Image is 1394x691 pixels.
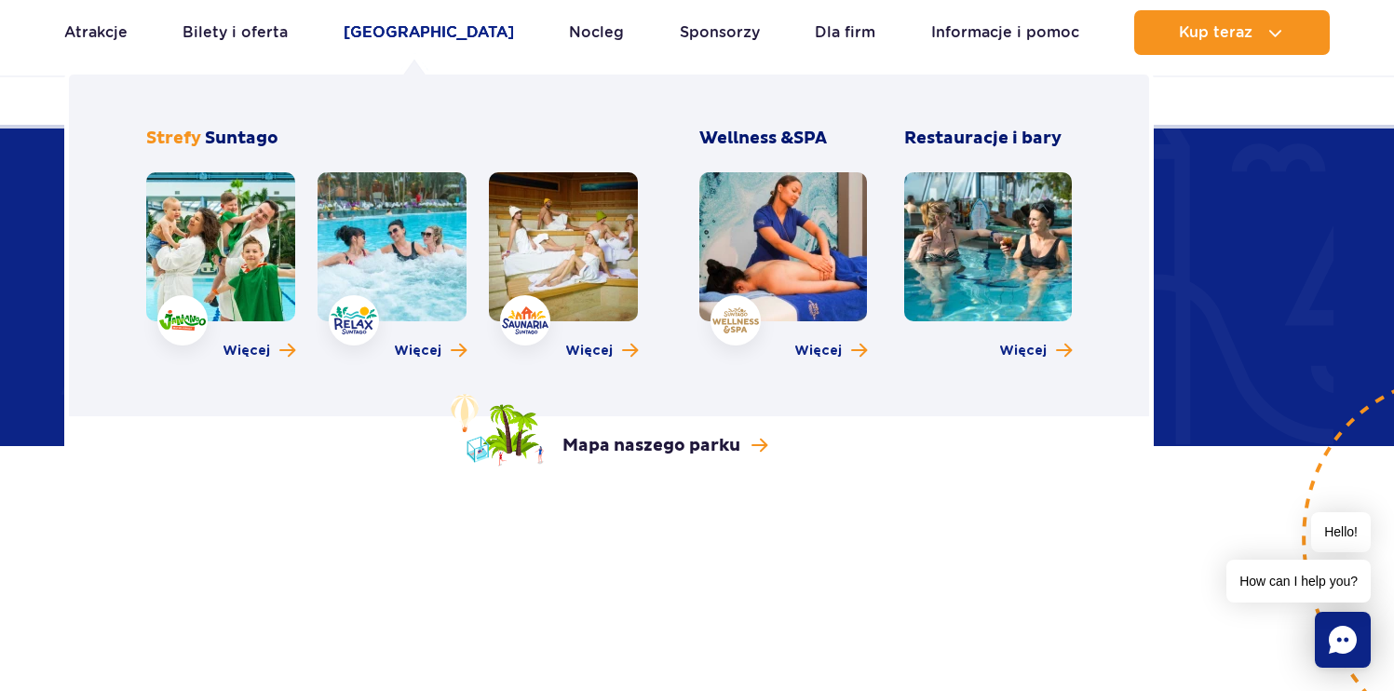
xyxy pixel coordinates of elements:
h3: Restauracje i bary [904,128,1072,150]
span: Suntago [205,128,278,149]
span: How can I help you? [1226,560,1371,603]
a: Więcej o strefie Jamango [223,342,295,360]
span: Więcej [565,342,613,360]
a: Sponsorzy [680,10,760,55]
p: Mapa naszego parku [562,435,740,457]
a: Informacje i pomoc [931,10,1079,55]
span: Kup teraz [1179,24,1252,41]
a: Nocleg [569,10,624,55]
span: Więcej [794,342,842,360]
span: Więcej [999,342,1047,360]
span: SPA [793,128,827,149]
button: Kup teraz [1134,10,1330,55]
a: Więcej o Wellness & SPA [794,342,867,360]
a: Więcej o strefie Relax [394,342,467,360]
a: Mapa naszego parku [451,394,767,467]
a: [GEOGRAPHIC_DATA] [344,10,514,55]
a: Więcej o strefie Saunaria [565,342,638,360]
a: Bilety i oferta [183,10,288,55]
span: Wellness & [699,128,827,149]
span: Więcej [394,342,441,360]
span: Więcej [223,342,270,360]
span: Hello! [1311,512,1371,552]
div: Chat [1315,612,1371,668]
span: Strefy [146,128,201,149]
a: Więcej o Restauracje i bary [999,342,1072,360]
a: Atrakcje [64,10,128,55]
a: Dla firm [815,10,875,55]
